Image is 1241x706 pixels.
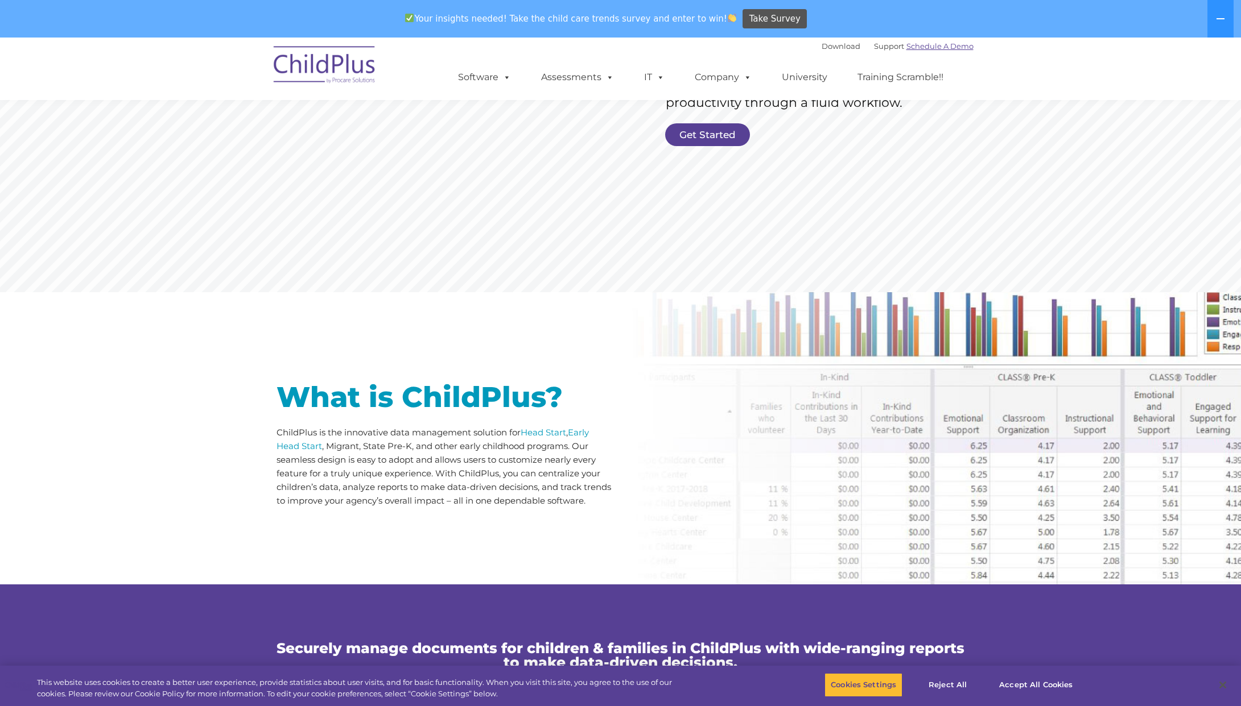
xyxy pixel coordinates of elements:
font: | [822,41,974,51]
button: Reject All [912,673,983,697]
a: Download [822,41,860,51]
p: ChildPlus is the innovative data management solution for , , Migrant, State Pre-K, and other earl... [277,426,612,508]
button: Close [1210,672,1235,697]
a: Take Survey [743,9,807,29]
a: Head Start [521,427,566,438]
a: Early Head Start [277,427,589,451]
h1: What is ChildPlus? [277,383,612,412]
div: This website uses cookies to create a better user experience, provide statistics about user visit... [37,677,683,699]
span: Securely manage documents for children & families in ChildPlus with wide-ranging reports to make ... [277,639,964,671]
a: IT [633,66,676,89]
span: Your insights needed! Take the child care trends survey and enter to win! [401,7,741,30]
a: Get Started [665,123,750,146]
a: Schedule A Demo [906,41,974,51]
a: Company [683,66,763,89]
a: Software [447,66,522,89]
a: Support [874,41,904,51]
img: ChildPlus by Procare Solutions [268,38,382,95]
a: University [770,66,839,89]
img: 👏 [728,14,736,22]
a: Training Scramble!! [846,66,955,89]
button: Accept All Cookies [993,673,1079,697]
img: ✅ [405,14,414,22]
a: Assessments [530,66,625,89]
span: Take Survey [749,9,801,29]
button: Cookies Settings [824,673,902,697]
